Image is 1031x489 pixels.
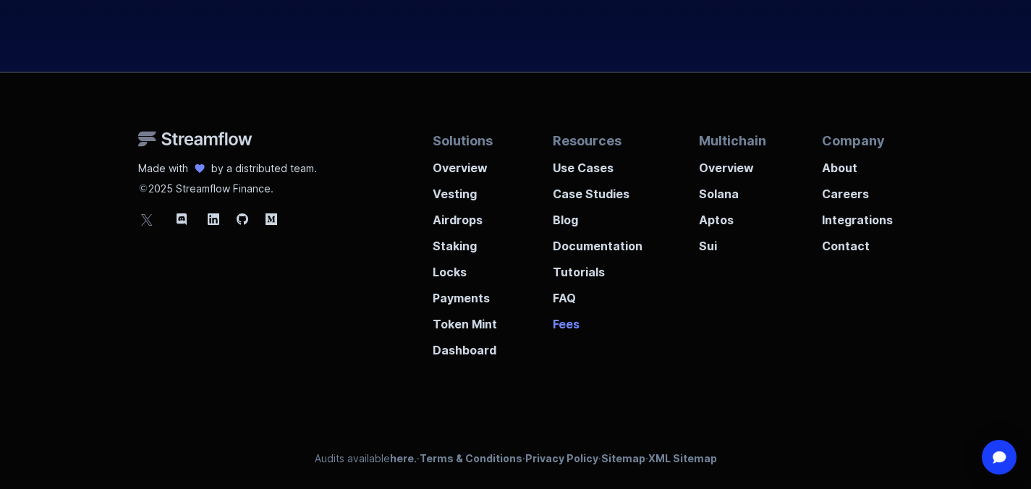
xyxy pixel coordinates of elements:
[553,281,642,307] a: FAQ
[699,177,766,203] a: Solana
[553,177,642,203] a: Case Studies
[822,229,893,255] a: Contact
[699,203,766,229] a: Aptos
[553,150,642,177] a: Use Cases
[525,452,598,464] a: Privacy Policy
[138,131,253,147] img: Streamflow Logo
[699,229,766,255] a: Sui
[420,452,522,464] a: Terms & Conditions
[138,161,188,176] p: Made with
[433,150,497,177] a: Overview
[601,452,645,464] a: Sitemap
[390,452,417,464] a: here.
[433,307,497,333] a: Token Mint
[553,229,642,255] a: Documentation
[433,177,497,203] a: Vesting
[699,131,766,150] p: Multichain
[648,452,717,464] a: XML Sitemap
[822,131,893,150] p: Company
[211,161,317,176] p: by a distributed team.
[822,150,893,177] a: About
[433,333,497,359] a: Dashboard
[138,176,317,196] p: 2025 Streamflow Finance.
[315,451,717,466] p: Audits available · · · ·
[553,307,642,333] a: Fees
[433,203,497,229] a: Airdrops
[433,131,497,150] p: Solutions
[699,150,766,177] a: Overview
[433,255,497,281] a: Locks
[982,440,1017,475] div: Open Intercom Messenger
[822,203,893,229] a: Integrations
[553,255,642,281] a: Tutorials
[433,281,497,307] a: Payments
[822,177,893,203] a: Careers
[433,229,497,255] a: Staking
[553,203,642,229] a: Blog
[553,131,642,150] p: Resources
